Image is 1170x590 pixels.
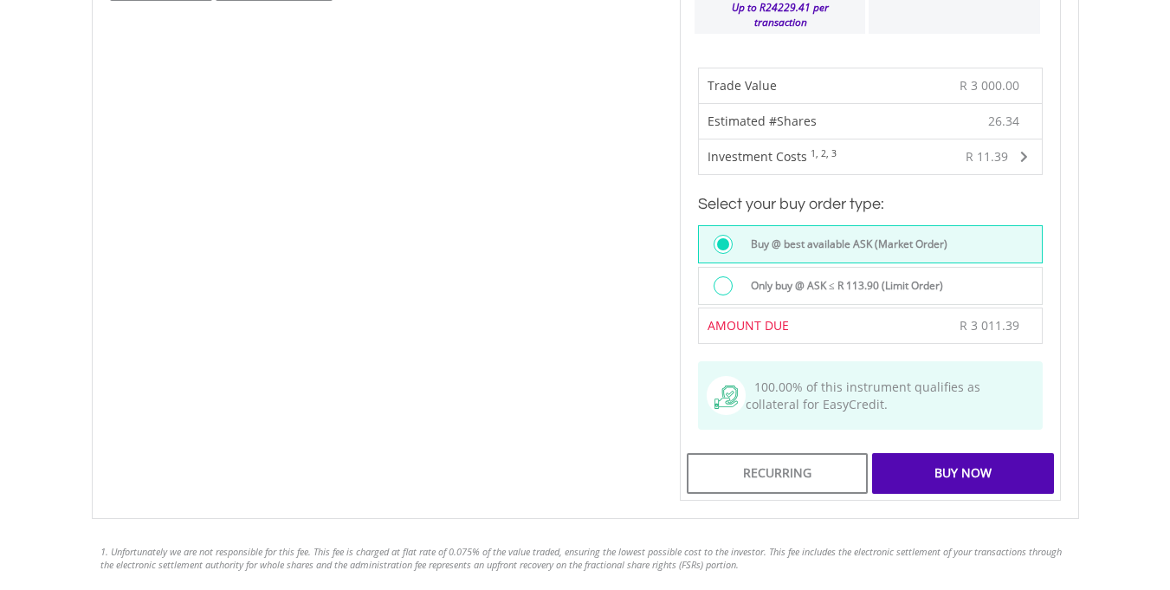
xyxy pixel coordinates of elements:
label: Only buy @ ASK ≤ R 113.90 (Limit Order) [740,276,943,295]
h3: Select your buy order type: [698,192,1043,217]
span: AMOUNT DUE [708,317,789,334]
span: 100.00% of this instrument qualifies as collateral for EasyCredit. [746,379,980,412]
span: R 11.39 [966,148,1008,165]
span: 26.34 [988,113,1019,130]
li: 1. Unfortunately we are not responsible for this fee. This fee is charged at flat rate of 0.075% ... [100,545,1070,572]
label: Buy @ best available ASK (Market Order) [740,235,947,254]
span: Investment Costs [708,148,807,165]
span: R 3 011.39 [960,317,1019,334]
span: Trade Value [708,77,777,94]
img: collateral-qualifying-green.svg [714,386,738,409]
div: Buy Now [872,453,1053,493]
div: Recurring [687,453,868,493]
span: Estimated #Shares [708,113,817,129]
span: R 3 000.00 [960,77,1019,94]
sup: 1, 2, 3 [811,147,837,159]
